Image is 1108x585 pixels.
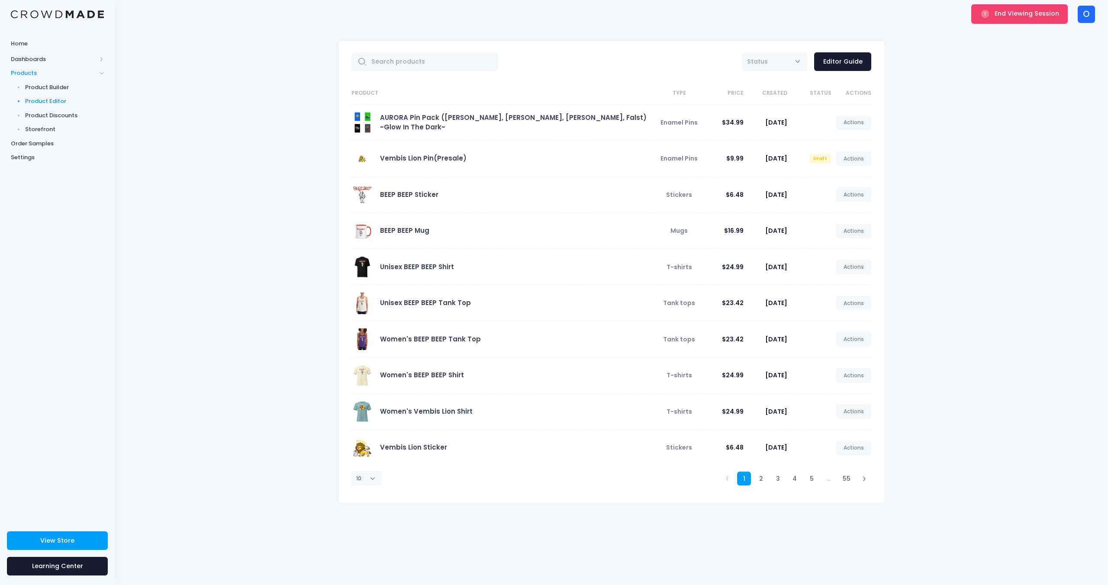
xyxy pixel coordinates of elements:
[722,407,744,416] span: $24.99
[11,10,104,19] img: Logo
[1078,6,1095,23] div: O
[25,97,104,106] span: Product Editor
[836,332,872,347] a: Actions
[788,472,802,486] a: 4
[809,154,831,164] span: Draft
[742,52,807,71] span: Status
[11,69,97,77] span: Products
[831,82,872,105] th: Actions: activate to sort column ascending
[765,443,787,452] span: [DATE]
[351,82,655,105] th: Product: activate to sort column ascending
[351,52,498,71] input: Search products
[722,263,744,271] span: $24.99
[666,190,692,199] span: Stickers
[838,472,855,486] a: 55
[836,151,872,166] a: Actions
[722,371,744,379] span: $24.99
[765,335,787,344] span: [DATE]
[380,226,429,235] a: BEEP BEEP Mug
[380,407,473,416] a: Women's Vembis Lion Shirt
[11,139,104,148] span: Order Samples
[726,190,744,199] span: $6.48
[765,118,787,127] span: [DATE]
[744,82,787,105] th: Created: activate to sort column ascending
[726,154,744,163] span: $9.99
[25,125,104,134] span: Storefront
[787,82,831,105] th: Status: activate to sort column ascending
[805,472,819,486] a: 5
[971,4,1068,23] button: End Viewing Session
[737,472,751,486] a: 1
[836,440,872,455] a: Actions
[667,263,692,271] span: T-shirts
[25,83,104,92] span: Product Builder
[667,407,692,416] span: T-shirts
[25,111,104,120] span: Product Discounts
[655,82,700,105] th: Type: activate to sort column ascending
[765,263,787,271] span: [DATE]
[660,118,698,127] span: Enamel Pins
[814,52,871,71] a: Editor Guide
[380,370,464,379] a: Women's BEEP BEEP Shirt
[836,368,872,383] a: Actions
[836,260,872,274] a: Actions
[836,296,872,311] a: Actions
[380,443,447,452] a: Vembis Lion Sticker
[11,153,104,162] span: Settings
[699,82,743,105] th: Price: activate to sort column ascending
[380,262,454,271] a: Unisex BEEP BEEP Shirt
[836,224,872,238] a: Actions
[666,443,692,452] span: Stickers
[380,334,481,344] a: Women's BEEP BEEP Tank Top
[765,226,787,235] span: [DATE]
[836,404,872,419] a: Actions
[380,154,467,163] a: Vembis Lion Pin(Presale)
[724,226,744,235] span: $16.99
[765,154,787,163] span: [DATE]
[7,557,108,575] a: Learning Center
[771,472,785,486] a: 3
[836,115,872,130] a: Actions
[7,531,108,550] a: View Store
[995,9,1059,18] span: End Viewing Session
[670,226,688,235] span: Mugs
[747,57,768,66] span: Status
[836,187,872,202] a: Actions
[32,562,83,570] span: Learning Center
[380,113,647,132] a: AURORA Pin Pack ([PERSON_NAME], [PERSON_NAME], [PERSON_NAME], Falst) ~Glow In The Dark~
[726,443,744,452] span: $6.48
[11,55,97,64] span: Dashboards
[667,371,692,379] span: T-shirts
[380,190,438,199] a: BEEP BEEP Sticker
[722,118,744,127] span: $34.99
[663,335,695,344] span: Tank tops
[765,190,787,199] span: [DATE]
[380,298,471,307] a: Unisex BEEP BEEP Tank Top
[765,299,787,307] span: [DATE]
[663,299,695,307] span: Tank tops
[722,335,744,344] span: $23.42
[754,472,768,486] a: 2
[11,39,104,48] span: Home
[722,299,744,307] span: $23.42
[765,407,787,416] span: [DATE]
[40,536,74,545] span: View Store
[765,371,787,379] span: [DATE]
[660,154,698,163] span: Enamel Pins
